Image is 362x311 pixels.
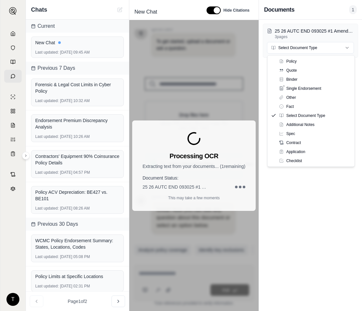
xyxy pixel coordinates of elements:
span: Spec [286,131,295,136]
span: Additional Notes [286,122,314,127]
span: Other [286,95,296,100]
span: Checklist [286,158,302,163]
span: Select Document Type [286,113,325,118]
span: Fact [286,104,294,109]
span: Binder [286,77,298,82]
span: Application [286,149,305,154]
span: Quote [286,68,297,73]
span: Single Endorsement [286,86,321,91]
span: Contract [286,140,301,145]
span: Policy [286,59,297,64]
